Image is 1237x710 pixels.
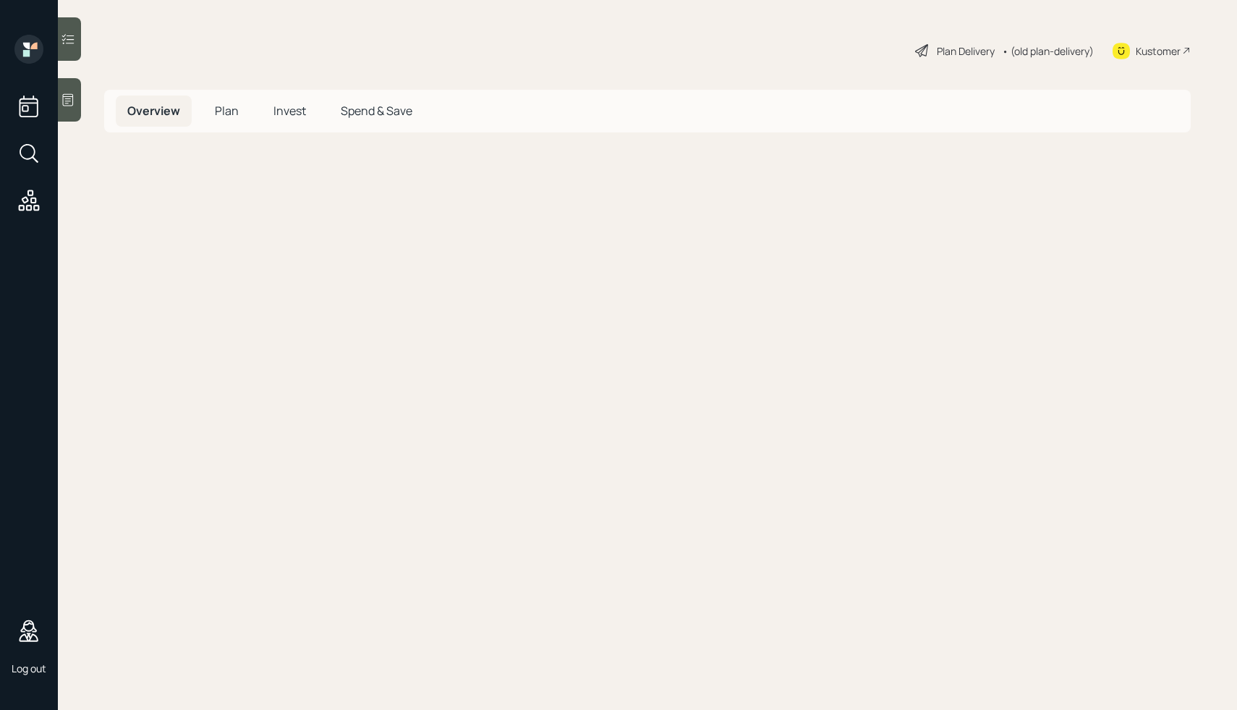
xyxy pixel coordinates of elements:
[341,103,412,119] span: Spend & Save
[1002,43,1094,59] div: • (old plan-delivery)
[1136,43,1181,59] div: Kustomer
[215,103,239,119] span: Plan
[273,103,306,119] span: Invest
[127,103,180,119] span: Overview
[12,662,46,675] div: Log out
[937,43,995,59] div: Plan Delivery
